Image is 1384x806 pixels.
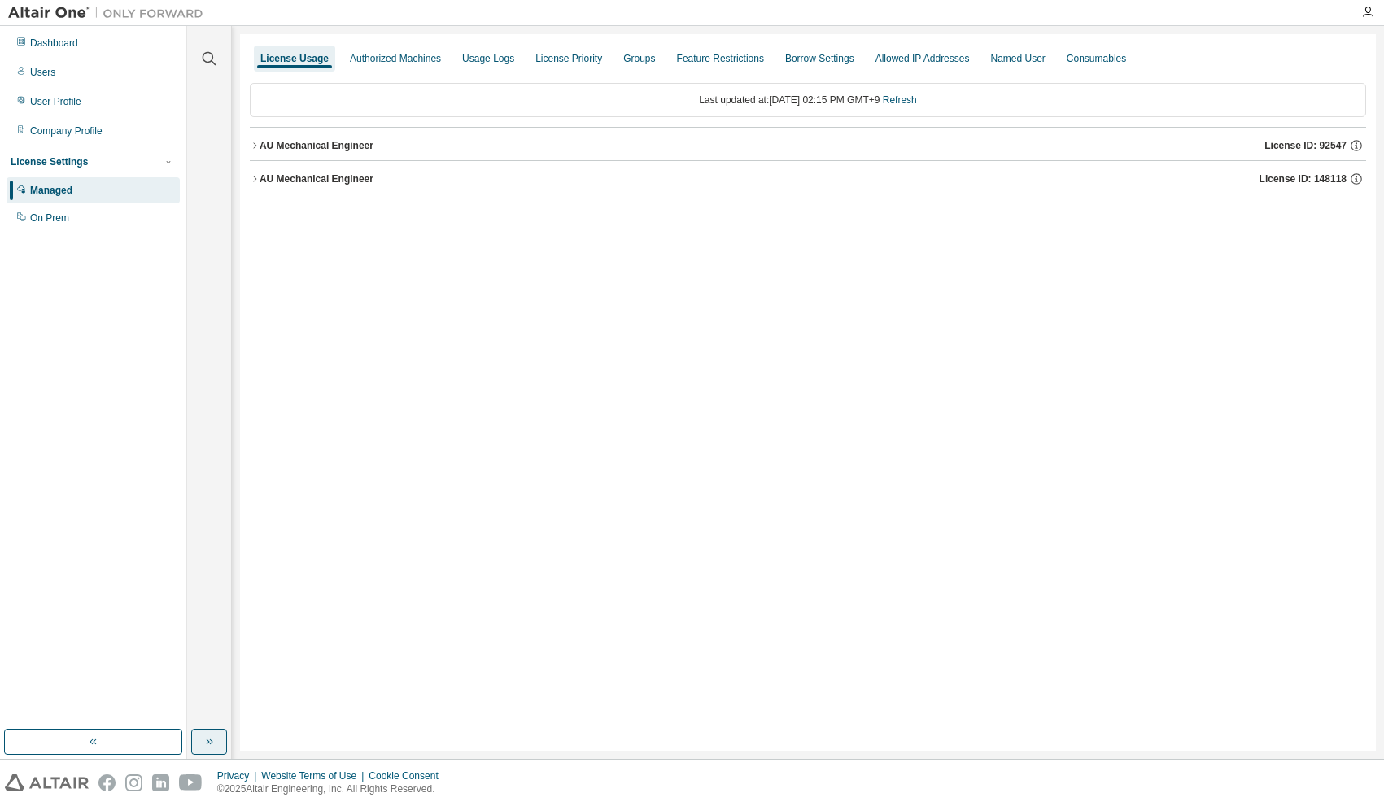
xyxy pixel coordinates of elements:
[677,52,764,65] div: Feature Restrictions
[98,774,116,791] img: facebook.svg
[462,52,514,65] div: Usage Logs
[30,37,78,50] div: Dashboard
[152,774,169,791] img: linkedin.svg
[350,52,441,65] div: Authorized Machines
[11,155,88,168] div: License Settings
[30,124,103,137] div: Company Profile
[8,5,212,21] img: Altair One
[883,94,917,106] a: Refresh
[260,139,373,152] div: AU Mechanical Engineer
[30,184,72,197] div: Managed
[1067,52,1126,65] div: Consumables
[217,782,448,796] p: © 2025 Altair Engineering, Inc. All Rights Reserved.
[260,172,373,185] div: AU Mechanical Engineer
[369,769,448,782] div: Cookie Consent
[535,52,602,65] div: License Priority
[217,769,261,782] div: Privacy
[250,128,1366,163] button: AU Mechanical EngineerLicense ID: 92547
[125,774,142,791] img: instagram.svg
[30,211,69,224] div: On Prem
[875,52,970,65] div: Allowed IP Addresses
[30,95,81,108] div: User Profile
[250,83,1366,117] div: Last updated at: [DATE] 02:15 PM GMT+9
[261,769,369,782] div: Website Terms of Use
[179,774,203,791] img: youtube.svg
[785,52,854,65] div: Borrow Settings
[5,774,89,791] img: altair_logo.svg
[623,52,655,65] div: Groups
[1260,172,1347,185] span: License ID: 148118
[30,66,55,79] div: Users
[250,161,1366,197] button: AU Mechanical EngineerLicense ID: 148118
[990,52,1045,65] div: Named User
[260,52,329,65] div: License Usage
[1264,139,1347,152] span: License ID: 92547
